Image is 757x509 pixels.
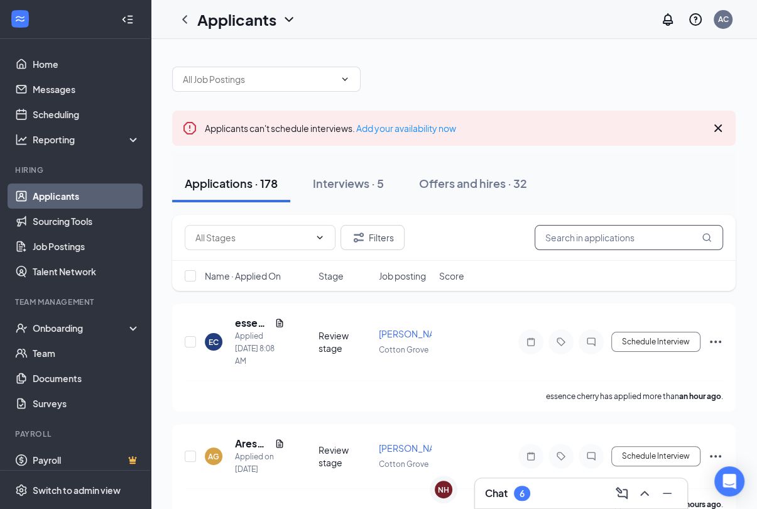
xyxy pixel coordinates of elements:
span: [PERSON_NAME] [379,328,450,339]
svg: Document [275,318,285,328]
input: All Job Postings [183,72,335,86]
svg: Minimize [660,486,675,501]
svg: Filter [351,230,366,245]
button: Schedule Interview [611,332,700,352]
h3: Chat [485,486,508,500]
span: Cotton Grove [379,459,428,469]
svg: Tag [553,337,569,347]
div: Offers and hires · 32 [419,175,527,191]
div: Switch to admin view [33,484,121,496]
svg: ChevronUp [637,486,652,501]
span: Score [439,270,464,282]
svg: Ellipses [708,449,723,464]
svg: WorkstreamLogo [14,13,26,25]
span: Cotton Grove [379,345,428,354]
button: Minimize [657,483,677,503]
button: ChevronUp [634,483,655,503]
a: Team [33,341,140,366]
a: Add your availability now [356,123,456,134]
div: EC [209,337,219,348]
p: essence cherry has applied more than . [546,391,723,402]
svg: QuestionInfo [688,12,703,27]
h5: essence cherry [235,316,270,330]
div: Applied [DATE] 8:08 AM [235,330,285,368]
svg: ChevronDown [281,12,297,27]
svg: ChevronLeft [177,12,192,27]
a: Sourcing Tools [33,209,140,234]
div: NH [438,484,449,495]
div: Interviews · 5 [313,175,384,191]
svg: Ellipses [708,334,723,349]
div: Reporting [33,133,141,146]
a: Surveys [33,391,140,416]
svg: Collapse [121,13,134,26]
a: Home [33,52,140,77]
a: Applicants [33,183,140,209]
a: Scheduling [33,102,140,127]
div: Payroll [15,429,138,439]
div: Review stage [319,329,371,354]
span: Job posting [379,270,426,282]
h5: Ares Green [235,437,270,451]
svg: ChatInactive [584,451,599,461]
a: Talent Network [33,259,140,284]
div: AC [718,14,729,25]
svg: ChevronDown [315,233,325,243]
svg: Note [523,451,538,461]
svg: Analysis [15,133,28,146]
svg: ComposeMessage [614,486,629,501]
svg: Note [523,337,538,347]
button: ComposeMessage [612,483,632,503]
svg: MagnifyingGlass [702,233,712,243]
button: Filter Filters [340,225,405,250]
a: Job Postings [33,234,140,259]
svg: Document [275,439,285,449]
div: AG [208,451,219,462]
div: Onboarding [33,322,129,334]
b: 11 hours ago [675,500,721,509]
div: Review stage [319,444,371,469]
svg: Cross [711,121,726,136]
svg: Notifications [660,12,675,27]
svg: Error [182,121,197,136]
a: Documents [33,366,140,391]
a: PayrollCrown [33,447,140,473]
div: Open Intercom Messenger [714,466,744,496]
svg: ChevronDown [340,74,350,84]
div: Team Management [15,297,138,307]
div: Hiring [15,165,138,175]
h1: Applicants [197,9,276,30]
input: Search in applications [535,225,723,250]
span: Applicants can't schedule interviews. [205,123,456,134]
svg: Settings [15,484,28,496]
input: All Stages [195,231,310,244]
span: Stage [319,270,344,282]
b: an hour ago [679,391,721,401]
span: [PERSON_NAME] [379,442,450,454]
svg: UserCheck [15,322,28,334]
div: Applications · 178 [185,175,278,191]
span: Name · Applied On [205,270,281,282]
button: Schedule Interview [611,446,700,466]
div: Applied on [DATE] [235,451,285,476]
a: Messages [33,77,140,102]
svg: Tag [553,451,569,461]
svg: ChatInactive [584,337,599,347]
div: 6 [520,488,525,499]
